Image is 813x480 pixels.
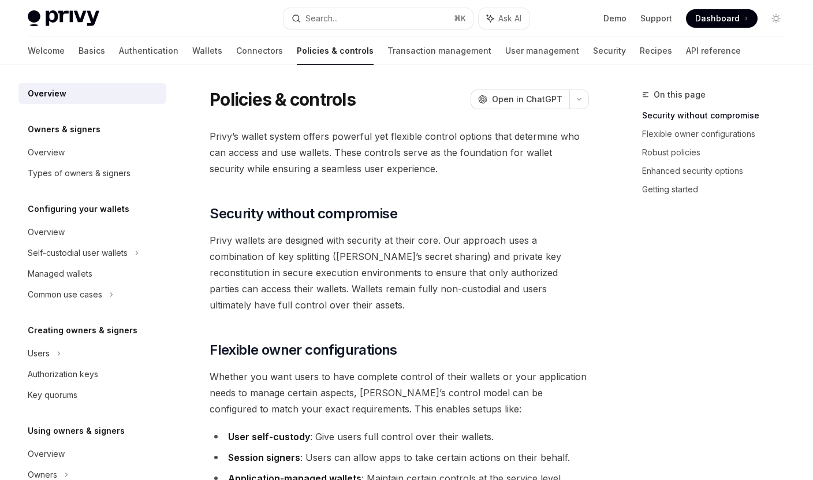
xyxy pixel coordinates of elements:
[79,37,105,65] a: Basics
[642,106,795,125] a: Security without compromise
[305,12,338,25] div: Search...
[640,13,672,24] a: Support
[28,146,65,159] div: Overview
[767,9,785,28] button: Toggle dark mode
[593,37,626,65] a: Security
[210,204,397,223] span: Security without compromise
[210,128,589,177] span: Privy’s wallet system offers powerful yet flexible control options that determine who can access ...
[28,367,98,381] div: Authorization keys
[28,37,65,65] a: Welcome
[119,37,178,65] a: Authentication
[28,288,102,302] div: Common use cases
[28,447,65,461] div: Overview
[28,122,100,136] h5: Owners & signers
[210,341,397,359] span: Flexible owner configurations
[686,9,758,28] a: Dashboard
[28,166,130,180] div: Types of owners & signers
[603,13,626,24] a: Demo
[18,444,166,464] a: Overview
[28,202,129,216] h5: Configuring your wallets
[28,347,50,360] div: Users
[642,180,795,199] a: Getting started
[284,8,473,29] button: Search...⌘K
[471,90,569,109] button: Open in ChatGPT
[642,125,795,143] a: Flexible owner configurations
[686,37,741,65] a: API reference
[505,37,579,65] a: User management
[28,10,99,27] img: light logo
[297,37,374,65] a: Policies & controls
[695,13,740,24] span: Dashboard
[28,388,77,402] div: Key quorums
[479,8,529,29] button: Ask AI
[498,13,521,24] span: Ask AI
[18,385,166,405] a: Key quorums
[18,83,166,104] a: Overview
[18,142,166,163] a: Overview
[640,37,672,65] a: Recipes
[492,94,562,105] span: Open in ChatGPT
[642,162,795,180] a: Enhanced security options
[192,37,222,65] a: Wallets
[228,431,310,442] strong: User self-custody
[28,267,92,281] div: Managed wallets
[236,37,283,65] a: Connectors
[28,87,66,101] div: Overview
[28,323,137,337] h5: Creating owners & signers
[210,369,589,417] span: Whether you want users to have complete control of their wallets or your application needs to man...
[654,88,706,102] span: On this page
[18,222,166,243] a: Overview
[210,89,356,110] h1: Policies & controls
[210,232,589,313] span: Privy wallets are designed with security at their core. Our approach uses a combination of key sp...
[454,14,466,23] span: ⌘ K
[18,163,166,184] a: Types of owners & signers
[210,449,589,466] li: : Users can allow apps to take certain actions on their behalf.
[642,143,795,162] a: Robust policies
[28,225,65,239] div: Overview
[28,246,128,260] div: Self-custodial user wallets
[28,424,125,438] h5: Using owners & signers
[18,263,166,284] a: Managed wallets
[387,37,491,65] a: Transaction management
[210,429,589,445] li: : Give users full control over their wallets.
[18,364,166,385] a: Authorization keys
[228,452,300,463] strong: Session signers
